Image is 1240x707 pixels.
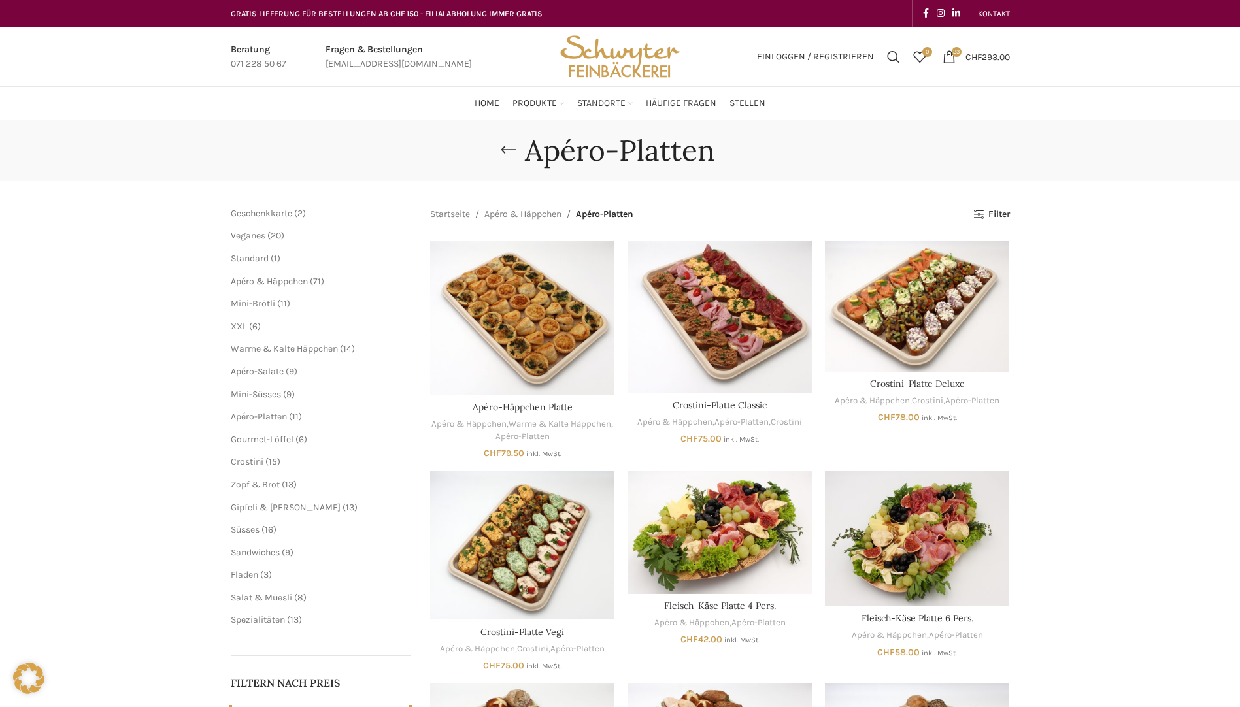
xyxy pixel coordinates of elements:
[231,298,275,309] a: Mini-Brötli
[729,97,765,110] span: Stellen
[297,208,303,219] span: 2
[289,366,294,377] span: 9
[525,133,715,168] h1: Apéro-Platten
[628,617,812,629] div: ,
[922,47,932,57] span: 0
[231,547,280,558] span: Sandwiches
[978,1,1010,27] a: KONTAKT
[231,592,292,603] a: Salat & Müesli
[231,524,260,535] a: Süsses
[771,416,802,429] a: Crostini
[654,617,729,629] a: Apéro & Häppchen
[509,418,611,431] a: Warme & Kalte Häppchen
[680,433,722,444] bdi: 75.00
[512,90,564,116] a: Produkte
[965,51,982,62] span: CHF
[231,230,265,241] span: Veganes
[852,629,927,642] a: Apéro & Häppchen
[556,27,684,86] img: Bäckerei Schwyter
[231,253,269,264] a: Standard
[430,207,470,222] a: Startseite
[526,662,561,670] small: inkl. MwSt.
[495,431,550,443] a: Apéro-Platten
[231,676,411,690] h5: Filtern nach Preis
[973,209,1009,220] a: Filter
[285,547,290,558] span: 9
[265,524,273,535] span: 16
[430,643,614,655] div: , ,
[231,411,287,422] a: Apéro-Platten
[929,629,983,642] a: Apéro-Platten
[577,90,633,116] a: Standorte
[922,649,957,657] small: inkl. MwSt.
[231,321,247,332] a: XXL
[922,414,957,422] small: inkl. MwSt.
[231,208,292,219] span: Geschenkkarte
[299,434,304,445] span: 6
[714,416,769,429] a: Apéro-Platten
[880,44,907,70] a: Suchen
[286,389,292,400] span: 9
[907,44,933,70] div: Meine Wunschliste
[231,479,280,490] a: Zopf & Brot
[475,90,499,116] a: Home
[285,479,293,490] span: 13
[313,276,321,287] span: 71
[231,614,285,625] a: Spezialitäten
[835,395,910,407] a: Apéro & Häppchen
[484,448,524,459] bdi: 79.50
[231,456,263,467] a: Crostini
[224,90,1016,116] div: Main navigation
[430,207,633,222] nav: Breadcrumb
[492,137,525,163] a: Go back
[978,9,1010,18] span: KONTAKT
[274,253,277,264] span: 1
[646,90,716,116] a: Häufige Fragen
[965,51,1010,62] bdi: 293.00
[231,42,286,72] a: Infobox link
[878,412,896,423] span: CHF
[870,378,965,389] a: Crostini-Platte Deluxe
[231,389,281,400] a: Mini-Süsses
[271,230,281,241] span: 20
[231,343,338,354] span: Warme & Kalte Häppchen
[637,416,712,429] a: Apéro & Häppchen
[664,600,776,612] a: Fleisch-Käse Platte 4 Pers.
[473,401,573,413] a: Apéro-Häppchen Platte
[484,207,561,222] a: Apéro & Häppchen
[729,90,765,116] a: Stellen
[231,276,308,287] a: Apéro & Häppchen
[290,614,299,625] span: 13
[430,471,614,620] a: Crostini-Platte Vegi
[724,636,760,644] small: inkl. MwSt.
[919,5,933,23] a: Facebook social link
[480,626,564,638] a: Crostini-Platte Vegi
[231,569,258,580] a: Fladen
[680,634,698,645] span: CHF
[512,97,557,110] span: Produkte
[825,629,1009,642] div: ,
[757,52,874,61] span: Einloggen / Registrieren
[252,321,258,332] span: 6
[231,366,284,377] a: Apéro-Salate
[326,42,472,72] a: Infobox link
[945,395,999,407] a: Apéro-Platten
[877,647,920,658] bdi: 58.00
[517,643,548,655] a: Crostini
[231,502,341,513] a: Gipfeli & [PERSON_NAME]
[724,435,759,444] small: inkl. MwSt.
[483,660,501,671] span: CHF
[231,434,293,445] span: Gourmet-Löffel
[280,298,287,309] span: 11
[475,97,499,110] span: Home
